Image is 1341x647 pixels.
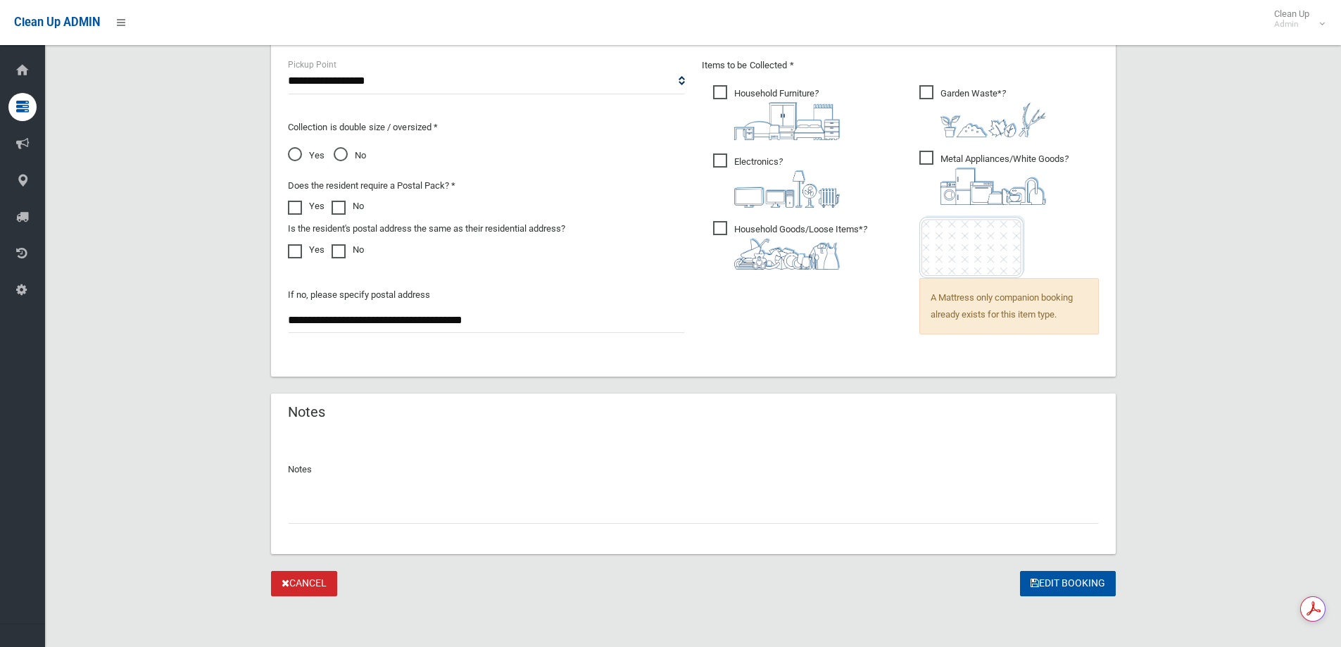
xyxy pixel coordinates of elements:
label: Yes [288,241,325,258]
p: Collection is double size / oversized * [288,119,685,136]
i: ? [940,153,1069,205]
span: Yes [288,147,325,164]
i: ? [734,224,867,270]
img: 36c1b0289cb1767239cdd3de9e694f19.png [940,168,1046,205]
p: Items to be Collected * [702,57,1099,74]
img: 4fd8a5c772b2c999c83690221e5242e0.png [940,102,1046,137]
span: A Mattress only companion booking already exists for this item type. [919,278,1099,334]
label: No [332,198,364,215]
header: Notes [271,398,342,426]
span: Clean Up [1267,8,1323,30]
button: Edit Booking [1020,571,1116,597]
a: Cancel [271,571,337,597]
i: ? [734,88,840,140]
img: e7408bece873d2c1783593a074e5cb2f.png [919,215,1025,278]
i: ? [734,156,840,208]
p: Notes [288,461,1099,478]
span: Metal Appliances/White Goods [919,151,1069,205]
span: Clean Up ADMIN [14,15,100,29]
span: Household Goods/Loose Items* [713,221,867,270]
small: Admin [1274,19,1309,30]
label: Is the resident's postal address the same as their residential address? [288,220,565,237]
span: No [334,147,366,164]
span: Garden Waste* [919,85,1046,137]
label: No [332,241,364,258]
img: aa9efdbe659d29b613fca23ba79d85cb.png [734,102,840,140]
img: 394712a680b73dbc3d2a6a3a7ffe5a07.png [734,170,840,208]
i: ? [940,88,1046,137]
label: If no, please specify postal address [288,287,430,303]
label: Yes [288,198,325,215]
span: Household Furniture [713,85,840,140]
label: Does the resident require a Postal Pack? * [288,177,455,194]
img: b13cc3517677393f34c0a387616ef184.png [734,238,840,270]
span: Electronics [713,153,840,208]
